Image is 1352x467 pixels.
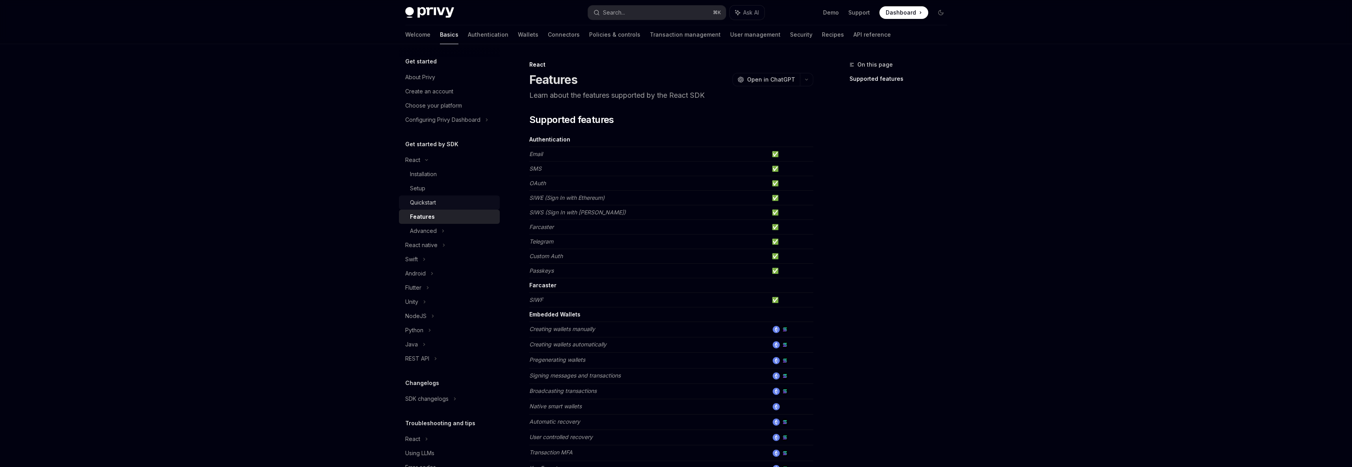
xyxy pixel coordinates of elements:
div: Features [410,212,435,221]
p: Learn about the features supported by the React SDK [529,90,813,101]
div: Search... [603,8,625,17]
h5: Troubleshooting and tips [405,419,475,428]
em: OAuth [529,180,546,186]
img: solana.png [781,326,788,333]
a: Using LLMs [399,446,500,460]
span: Open in ChatGPT [747,76,795,84]
td: ✅ [769,162,813,176]
button: Open in ChatGPT [733,73,800,86]
div: Using LLMs [405,448,434,458]
img: ethereum.png [773,403,780,410]
em: Pregenerating wallets [529,356,585,363]
div: Configuring Privy Dashboard [405,115,480,125]
div: About Privy [405,73,435,82]
img: ethereum.png [773,326,780,333]
td: ✅ [769,176,813,191]
img: solana.png [781,341,788,348]
a: Transaction management [650,25,721,44]
span: Supported features [529,113,614,126]
em: Automatic recovery [529,418,580,425]
a: Wallets [518,25,538,44]
em: Custom Auth [529,253,563,259]
a: Setup [399,181,500,195]
img: ethereum.png [773,419,780,426]
div: Advanced [410,226,437,236]
a: Quickstart [399,195,500,210]
div: Swift [405,255,418,264]
a: Policies & controls [589,25,640,44]
a: Support [848,9,870,17]
em: Native smart wallets [529,403,582,409]
em: Broadcasting transactions [529,387,597,394]
img: ethereum.png [773,388,780,395]
img: solana.png [781,450,788,457]
em: Farcaster [529,223,554,230]
img: solana.png [781,434,788,441]
img: ethereum.png [773,357,780,364]
div: React [529,61,813,69]
div: React [405,434,420,444]
div: Choose your platform [405,101,462,110]
img: ethereum.png [773,341,780,348]
em: Transaction MFA [529,449,573,456]
div: Unity [405,297,418,307]
a: API reference [853,25,891,44]
div: React [405,155,420,165]
em: SMS [529,165,542,172]
a: Installation [399,167,500,181]
a: Basics [440,25,458,44]
a: Demo [823,9,839,17]
img: solana.png [781,388,788,395]
td: ✅ [769,191,813,205]
a: Dashboard [879,6,928,19]
img: ethereum.png [773,434,780,441]
td: ✅ [769,234,813,249]
a: Recipes [822,25,844,44]
td: ✅ [769,147,813,162]
a: Security [790,25,812,44]
a: Welcome [405,25,430,44]
td: ✅ [769,249,813,264]
div: SDK changelogs [405,394,449,404]
a: Create an account [399,84,500,99]
div: Android [405,269,426,278]
a: About Privy [399,70,500,84]
div: Create an account [405,87,453,96]
em: Telegram [529,238,553,245]
div: NodeJS [405,311,427,321]
a: Features [399,210,500,224]
h1: Features [529,73,578,87]
div: Python [405,326,423,335]
span: Ask AI [743,9,759,17]
h5: Get started by SDK [405,140,458,149]
a: User management [730,25,781,44]
img: dark logo [405,7,454,18]
h5: Get started [405,57,437,66]
button: Toggle dark mode [935,6,947,19]
em: Creating wallets automatically [529,341,606,348]
button: Ask AI [730,6,764,20]
em: Signing messages and transactions [529,372,621,379]
div: REST API [405,354,429,363]
div: React native [405,240,438,250]
td: ✅ [769,293,813,307]
img: solana.png [781,372,788,380]
em: Creating wallets manually [529,326,595,332]
h5: Changelogs [405,378,439,388]
strong: Embedded Wallets [529,311,580,318]
a: Connectors [548,25,580,44]
a: Supported features [849,73,953,85]
div: Flutter [405,283,421,292]
td: ✅ [769,264,813,278]
em: SIWS (Sign In with [PERSON_NAME]) [529,209,626,216]
td: ✅ [769,220,813,234]
span: ⌘ K [713,9,721,16]
em: SIWE (Sign In with Ethereum) [529,194,605,201]
a: Authentication [468,25,508,44]
em: User controlled recovery [529,434,593,440]
img: solana.png [781,357,788,364]
em: Passkeys [529,267,554,274]
div: Setup [410,184,425,193]
strong: Authentication [529,136,570,143]
span: Dashboard [886,9,916,17]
